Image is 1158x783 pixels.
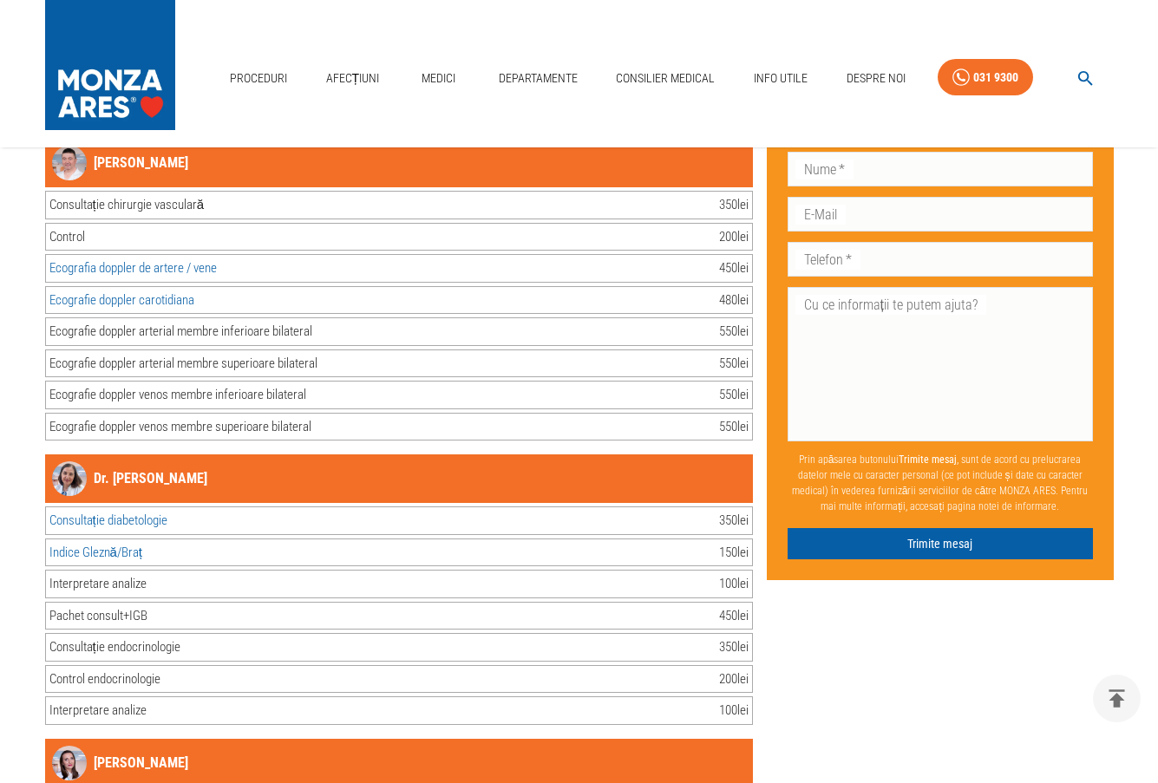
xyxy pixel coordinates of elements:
b: Trimite mesaj [899,453,957,465]
div: 150 lei [719,543,749,563]
div: 480 lei [719,290,749,310]
div: Consultație chirurgie vasculară [49,195,205,215]
img: Profile image Dr. Rafael Halpern [52,146,87,180]
div: 100 lei [719,701,749,721]
div: 200 lei [719,227,749,247]
div: Pachet consult+IGB [49,606,147,626]
div: 550 lei [719,417,749,437]
div: Interpretare analize [49,701,147,721]
img: Profile image Dr. Crina Rădulescu [52,746,87,780]
div: Consultație endocrinologie [49,637,180,657]
div: 550 lei [719,385,749,405]
a: Despre Noi [840,61,913,96]
a: Departamente [492,61,585,96]
div: 350 lei [719,511,749,531]
div: Ecografie doppler venos membre superioare bilateral [49,417,311,437]
a: Ecografia doppler de artere / vene [49,260,217,276]
a: Proceduri [223,61,294,96]
div: Interpretare analize [49,574,147,594]
img: Profile image Dr. Antoneta-Iulia Dăscălescu [52,461,87,496]
div: Ecografie doppler venos membre inferioare bilateral [49,385,306,405]
a: 031 9300 [938,59,1033,96]
a: Consultație diabetologie [49,512,167,528]
div: Control [49,227,85,247]
button: Trimite mesaj [788,527,1093,559]
div: 100 lei [719,574,749,594]
div: Control endocrinologie [49,669,160,689]
a: Profile image Dr. Crina Rădulescu[PERSON_NAME] [52,746,188,780]
div: 031 9300 [973,67,1018,88]
a: Ecografie doppler carotidiana [49,292,194,308]
div: Ecografie doppler arterial membre inferioare bilateral [49,322,312,342]
a: Info Utile [747,61,815,96]
a: Indice Gleznă/Braț [49,545,143,560]
a: Consilier Medical [609,61,722,96]
div: Ecografie doppler arterial membre superioare bilateral [49,354,317,374]
div: 200 lei [719,669,749,689]
a: Afecțiuni [319,61,387,96]
div: 550 lei [719,322,749,342]
div: 350 lei [719,637,749,657]
div: 450 lei [719,258,749,278]
a: Medici [411,61,467,96]
a: Profile image Dr. Rafael Halpern[PERSON_NAME] [52,146,188,180]
div: 450 lei [719,606,749,626]
a: Profile image Dr. Antoneta-Iulia DăscălescuDr. [PERSON_NAME] [52,461,207,496]
div: 350 lei [719,195,749,215]
p: Prin apăsarea butonului , sunt de acord cu prelucrarea datelor mele cu caracter personal (ce pot ... [788,444,1093,520]
button: delete [1093,675,1141,722]
div: 550 lei [719,354,749,374]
